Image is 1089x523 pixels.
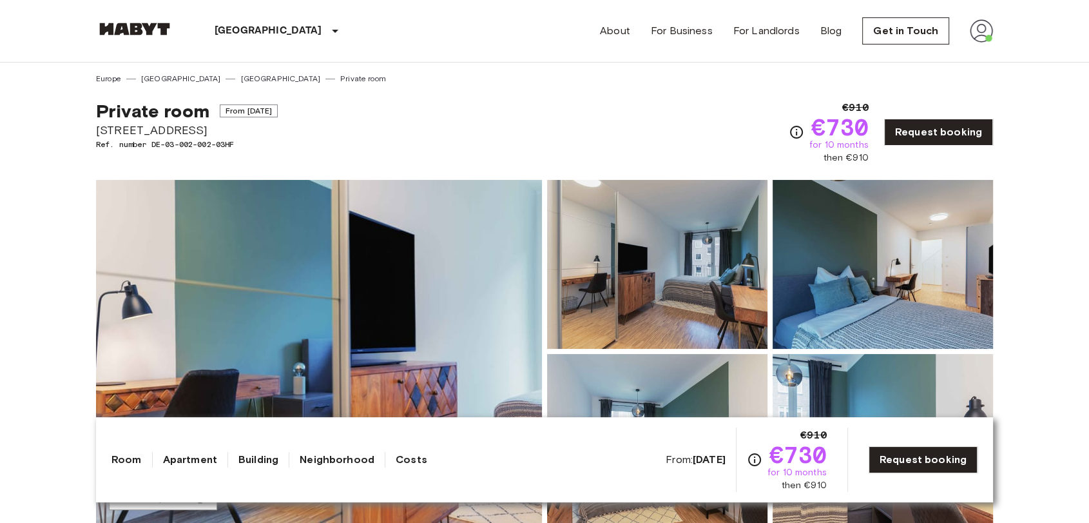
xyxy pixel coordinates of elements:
[789,124,804,140] svg: Check cost overview for full price breakdown. Please note that discounts apply to new joiners onl...
[800,428,827,443] span: €910
[96,122,278,139] span: [STREET_ADDRESS]
[781,479,826,492] span: then €910
[820,23,842,39] a: Blog
[970,19,993,43] img: avatar
[163,452,217,468] a: Apartment
[96,139,278,150] span: Ref. number DE-03-002-002-03HF
[396,452,427,468] a: Costs
[220,104,278,117] span: From [DATE]
[547,354,767,523] img: Picture of unit DE-03-002-002-03HF
[869,446,978,473] a: Request booking
[600,23,630,39] a: About
[111,452,142,468] a: Room
[809,139,869,152] span: for 10 months
[769,443,827,466] span: €730
[96,73,121,84] a: Europe
[141,73,221,84] a: [GEOGRAPHIC_DATA]
[862,17,949,44] a: Get in Touch
[651,23,713,39] a: For Business
[811,115,869,139] span: €730
[547,180,767,349] img: Picture of unit DE-03-002-002-03HF
[773,354,993,523] img: Picture of unit DE-03-002-002-03HF
[884,119,993,146] a: Request booking
[842,100,869,115] span: €910
[773,180,993,349] img: Picture of unit DE-03-002-002-03HF
[96,23,173,35] img: Habyt
[96,100,209,122] span: Private room
[240,73,320,84] a: [GEOGRAPHIC_DATA]
[767,466,827,479] span: for 10 months
[96,180,542,523] img: Marketing picture of unit DE-03-002-002-03HF
[747,452,762,468] svg: Check cost overview for full price breakdown. Please note that discounts apply to new joiners onl...
[693,453,726,466] b: [DATE]
[300,452,374,468] a: Neighborhood
[238,452,278,468] a: Building
[733,23,800,39] a: For Landlords
[340,73,386,84] a: Private room
[215,23,322,39] p: [GEOGRAPHIC_DATA]
[823,152,868,164] span: then €910
[666,453,726,467] span: From:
